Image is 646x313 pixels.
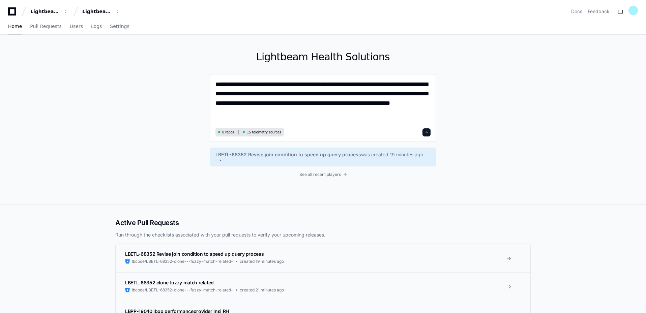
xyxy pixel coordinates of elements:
[571,8,582,15] a: Docs
[247,130,281,135] span: 15 telemetry sources
[28,5,71,18] button: Lightbeam Health
[91,24,102,28] span: Logs
[115,231,531,238] p: Run through the checklists associated with your pull requests to verify your upcoming releases.
[215,151,361,158] span: LBETL-68352 Revise join condition to speed up query process
[116,244,530,272] a: LBETL-68352 Revise join condition to speed up query processlbcode/LBETL-68352-clone---fuzzy-match...
[210,172,436,177] a: See all recent players
[115,218,531,227] h2: Active Pull Requests
[299,172,341,177] span: See all recent players
[110,24,129,28] span: Settings
[132,259,233,264] span: lbcode/LBETL-68352-clone---fuzzy-match-related-
[116,272,530,301] a: LBETL-68352 clone fuzzy match relatedlbcode/LBETL-68352-clone---fuzzy-match-related-created 21 mi...
[8,19,22,34] a: Home
[30,24,61,28] span: Pull Requests
[240,259,284,264] span: created 19 minutes ago
[70,19,83,34] a: Users
[125,251,264,257] span: LBETL-68352 Revise join condition to speed up query process
[30,8,59,15] div: Lightbeam Health
[30,19,61,34] a: Pull Requests
[215,151,431,163] a: LBETL-68352 Revise join condition to speed up query processwas created 19 minutes ago
[125,280,214,285] span: LBETL-68352 clone fuzzy match related
[70,24,83,28] span: Users
[210,51,436,63] h1: Lightbeam Health Solutions
[361,151,423,158] span: was created 19 minutes ago
[82,8,111,15] div: Lightbeam Health Solutions
[132,287,233,293] span: lbcode/LBETL-68352-clone---fuzzy-match-related-
[588,8,610,15] button: Feedback
[8,24,22,28] span: Home
[222,130,234,135] span: 8 repos
[110,19,129,34] a: Settings
[80,5,123,18] button: Lightbeam Health Solutions
[91,19,102,34] a: Logs
[240,287,284,293] span: created 21 minutes ago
